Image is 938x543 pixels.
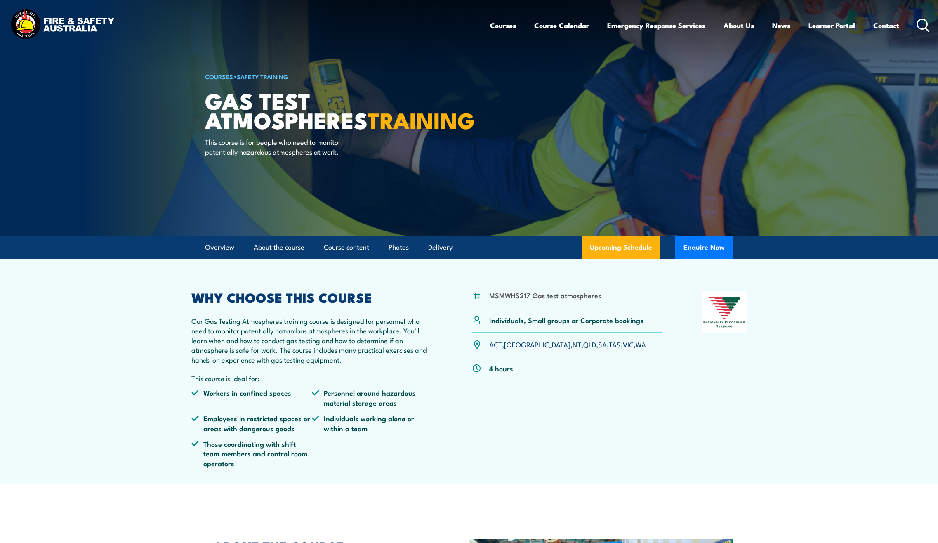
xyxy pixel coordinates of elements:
button: Enquire Now [675,236,733,259]
li: Those coordinating with shift team members and control room operators [191,439,312,468]
a: ACT [489,339,502,349]
img: Nationally Recognised Training logo. [702,291,747,333]
a: Photos [389,236,409,258]
li: Workers in confined spaces [191,388,312,407]
li: Individuals working alone or within a team [312,413,432,433]
a: Overview [205,236,234,258]
li: MSMWHS217 Gas test atmospheres [489,290,601,300]
a: Safety Training [237,72,288,81]
h1: Gas Test Atmospheres [205,91,409,129]
a: [GEOGRAPHIC_DATA] [504,339,570,349]
li: Personnel around hazardous material storage areas [312,388,432,407]
a: WA [636,339,646,349]
a: TAS [609,339,621,349]
a: VIC [623,339,634,349]
p: Individuals, Small groups or Corporate bookings [489,315,643,325]
strong: TRAINING [368,102,475,137]
a: Upcoming Schedule [582,236,660,259]
h6: > [205,71,409,81]
a: Contact [873,14,899,36]
a: QLD [583,339,596,349]
a: About the course [254,236,304,258]
a: Learner Portal [808,14,855,36]
a: About Us [724,14,754,36]
a: SA [598,339,607,349]
p: , , , , , , , [489,340,646,349]
a: Courses [490,14,516,36]
p: This course is ideal for: [191,373,432,383]
p: Our Gas Testing Atmospheres training course is designed for personnel who need to monitor potenti... [191,316,432,364]
a: Delivery [428,236,453,258]
p: 4 hours [489,364,513,373]
h2: WHY CHOOSE THIS COURSE [191,291,432,303]
p: This course is for people who need to monitor potentially hazardous atmospheres at work. [205,137,356,156]
a: News [772,14,790,36]
a: Emergency Response Services [607,14,705,36]
li: Employees in restricted spaces or areas with dangerous goods [191,413,312,433]
a: NT [573,339,581,349]
a: Course content [324,236,369,258]
a: COURSES [205,72,233,81]
a: Course Calendar [534,14,589,36]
